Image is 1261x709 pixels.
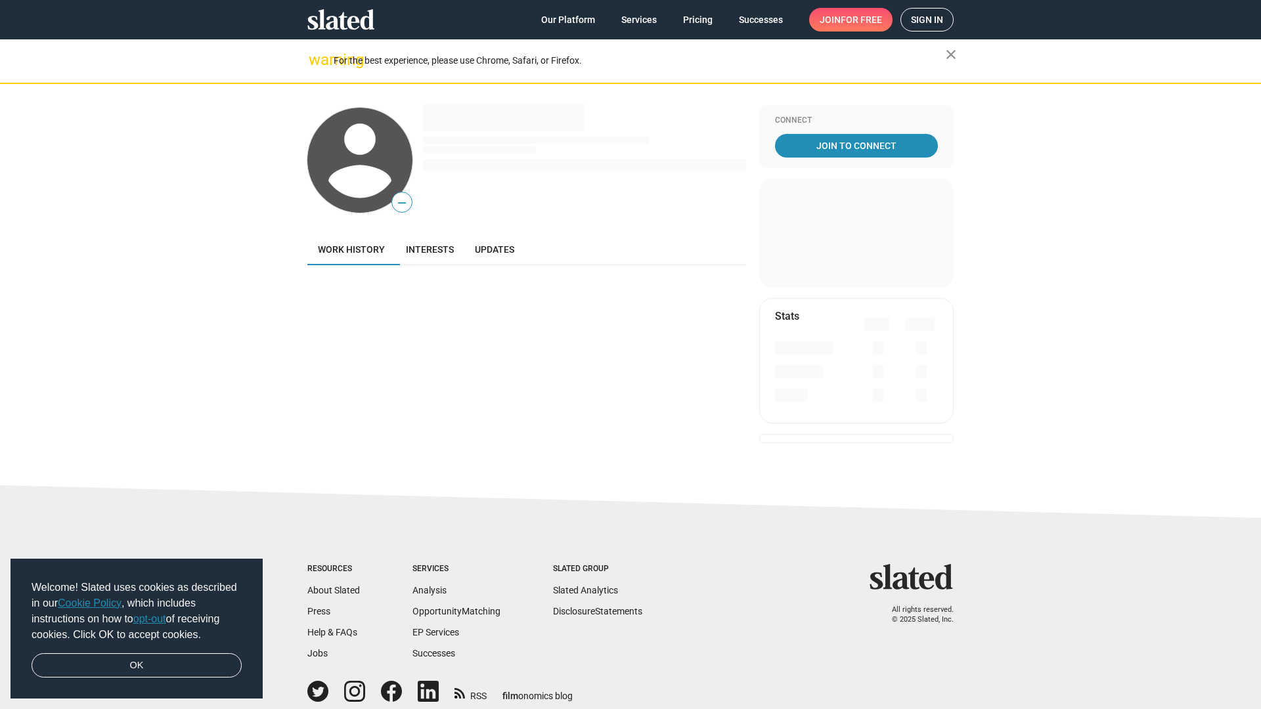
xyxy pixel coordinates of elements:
[309,52,324,68] mat-icon: warning
[621,8,657,32] span: Services
[673,8,723,32] a: Pricing
[412,606,500,616] a: OpportunityMatching
[412,585,447,595] a: Analysis
[809,8,893,32] a: Joinfor free
[133,613,166,624] a: opt-out
[502,679,573,702] a: filmonomics blog
[307,564,360,574] div: Resources
[728,8,793,32] a: Successes
[475,244,514,255] span: Updates
[454,682,487,702] a: RSS
[307,234,395,265] a: Work history
[307,648,328,658] a: Jobs
[943,47,959,62] mat-icon: close
[307,627,357,637] a: Help & FAQs
[58,597,122,609] a: Cookie Policy
[878,605,954,624] p: All rights reserved. © 2025 Slated, Inc.
[32,653,242,678] a: dismiss cookie message
[406,244,454,255] span: Interests
[307,585,360,595] a: About Slated
[775,116,938,126] div: Connect
[778,134,935,158] span: Join To Connect
[318,244,385,255] span: Work history
[395,234,464,265] a: Interests
[553,564,642,574] div: Slated Group
[307,606,330,616] a: Press
[541,8,595,32] span: Our Platform
[531,8,606,32] a: Our Platform
[911,9,943,31] span: Sign in
[841,8,882,32] span: for free
[334,52,946,70] div: For the best experience, please use Chrome, Safari, or Firefox.
[553,585,618,595] a: Slated Analytics
[392,194,412,211] span: —
[683,8,713,32] span: Pricing
[412,564,500,574] div: Services
[611,8,667,32] a: Services
[502,691,518,701] span: film
[412,627,459,637] a: EP Services
[900,8,954,32] a: Sign in
[775,134,938,158] a: Join To Connect
[11,559,263,699] div: cookieconsent
[32,580,242,643] span: Welcome! Slated uses cookies as described in our , which includes instructions on how to of recei...
[820,8,882,32] span: Join
[412,648,455,658] a: Successes
[775,309,799,323] mat-card-title: Stats
[464,234,525,265] a: Updates
[739,8,783,32] span: Successes
[553,606,642,616] a: DisclosureStatements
